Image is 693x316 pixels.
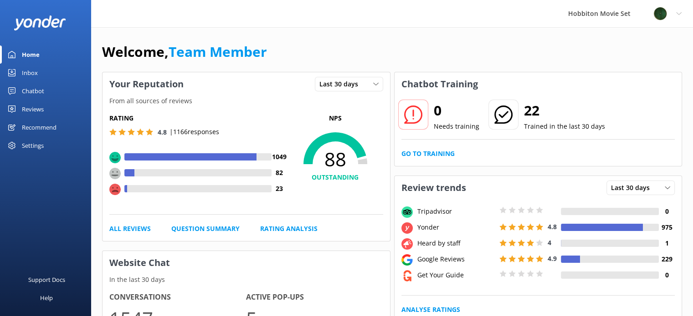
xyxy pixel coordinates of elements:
[659,270,675,280] h4: 0
[103,251,390,275] h3: Website Chat
[395,176,473,200] h3: Review trends
[272,168,287,178] h4: 82
[169,127,219,137] p: | 1166 responses
[415,206,497,216] div: Tripadvisor
[401,305,460,315] a: Analyse Ratings
[401,149,455,159] a: Go to Training
[22,100,44,118] div: Reviews
[109,113,287,123] h5: Rating
[40,289,53,307] div: Help
[158,128,167,136] span: 4.8
[287,113,383,123] p: NPS
[653,7,667,20] img: 34-1625720359.png
[103,72,190,96] h3: Your Reputation
[22,118,56,136] div: Recommend
[659,206,675,216] h4: 0
[246,291,383,303] h4: Active Pop-ups
[272,152,287,162] h4: 1049
[169,42,267,61] a: Team Member
[548,254,557,263] span: 4.9
[287,148,383,171] span: 88
[524,100,605,121] h2: 22
[272,184,287,194] h4: 23
[548,222,557,231] span: 4.8
[319,79,364,89] span: Last 30 days
[524,121,605,131] p: Trained in the last 30 days
[434,121,479,131] p: Needs training
[103,275,390,285] p: In the last 30 days
[102,41,267,63] h1: Welcome,
[22,64,38,82] div: Inbox
[287,172,383,182] h4: OUTSTANDING
[415,270,497,280] div: Get Your Guide
[22,136,44,155] div: Settings
[14,15,66,30] img: yonder-white-logo.png
[415,238,497,248] div: Heard by staff
[22,82,44,100] div: Chatbot
[415,254,497,264] div: Google Reviews
[415,222,497,232] div: Yonder
[103,96,390,106] p: From all sources of reviews
[611,183,655,193] span: Last 30 days
[659,222,675,232] h4: 975
[659,238,675,248] h4: 1
[22,45,40,64] div: Home
[109,291,246,303] h4: Conversations
[395,72,485,96] h3: Chatbot Training
[109,224,151,234] a: All Reviews
[171,224,240,234] a: Question Summary
[434,100,479,121] h2: 0
[659,254,675,264] h4: 229
[548,238,551,247] span: 4
[28,271,65,289] div: Support Docs
[260,224,318,234] a: Rating Analysis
